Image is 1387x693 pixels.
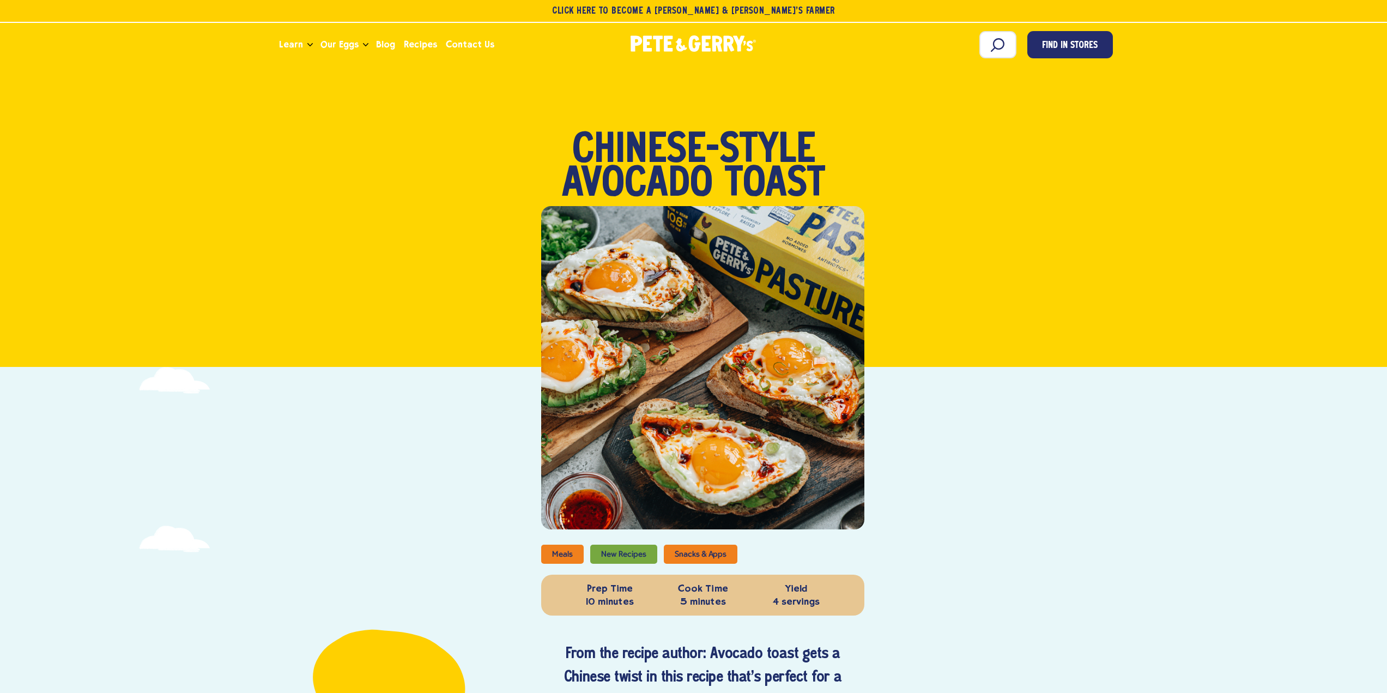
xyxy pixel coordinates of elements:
[441,30,499,59] a: Contact Us
[320,38,359,51] span: Our Eggs
[659,582,747,608] p: 5 minutes
[279,38,303,51] span: Learn
[399,30,441,59] a: Recipes
[752,582,840,595] strong: Yield
[1042,39,1098,53] span: Find in Stores
[562,168,713,202] span: Avocado
[572,134,815,168] span: Chinese-Style
[316,30,363,59] a: Our Eggs
[404,38,437,51] span: Recipes
[275,30,307,59] a: Learn
[566,582,653,608] p: 10 minutes
[752,582,840,608] p: 4 servings
[1027,31,1113,58] a: Find in Stores
[725,168,825,202] span: Toast
[446,38,494,51] span: Contact Us
[307,43,313,47] button: Open the dropdown menu for Learn
[376,38,395,51] span: Blog
[659,582,747,595] strong: Cook Time
[590,545,657,564] li: New Recipes
[363,43,368,47] button: Open the dropdown menu for Our Eggs
[664,545,737,564] li: Snacks & Apps
[541,545,583,564] li: Meals
[979,31,1016,58] input: Search
[372,30,399,59] a: Blog
[566,582,653,595] strong: Prep Time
